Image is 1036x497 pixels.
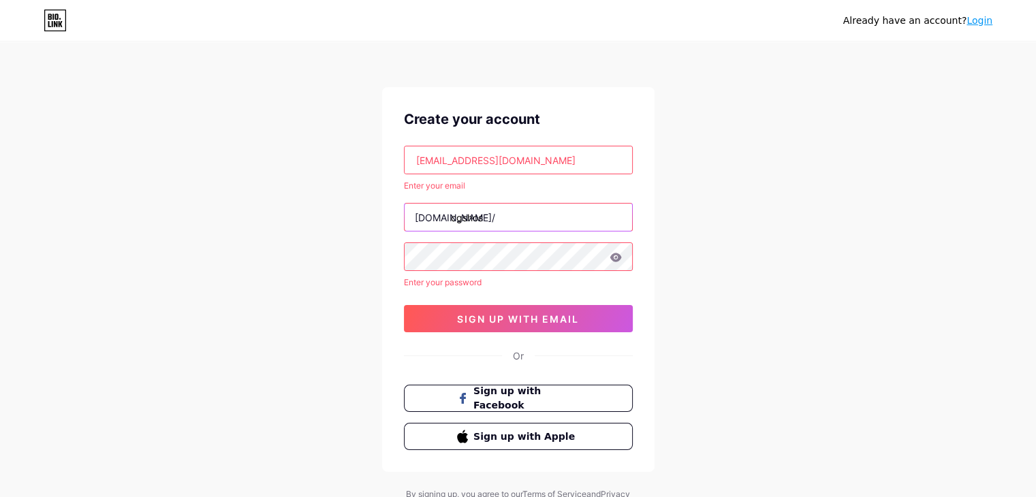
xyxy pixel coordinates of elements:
input: Email [405,146,632,174]
button: sign up with email [404,305,633,332]
button: Sign up with Facebook [404,385,633,412]
div: Already have an account? [843,14,992,28]
button: Sign up with Apple [404,423,633,450]
div: Create your account [404,109,633,129]
span: Sign up with Facebook [473,384,579,413]
div: Enter your password [404,276,633,289]
div: Or [513,349,524,363]
a: Login [967,15,992,26]
span: Sign up with Apple [473,430,579,444]
input: username [405,204,632,231]
span: sign up with email [457,313,579,325]
div: Enter your email [404,180,633,192]
div: [DOMAIN_NAME]/ [415,210,495,225]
